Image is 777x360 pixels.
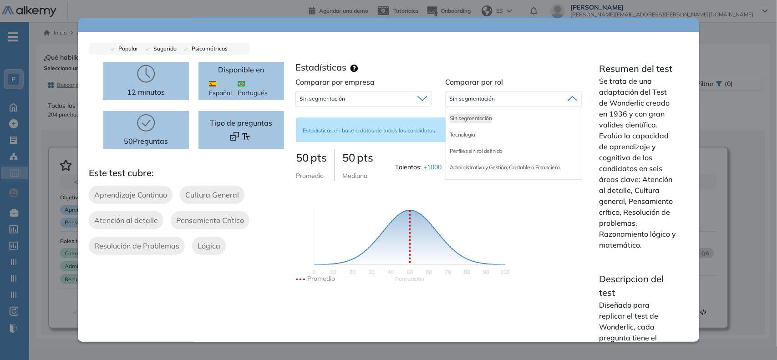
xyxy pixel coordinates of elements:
[450,147,503,156] li: Perfiles sin rol definido
[238,79,273,98] span: Portugués
[599,272,678,299] p: Descripcion del test
[295,77,375,86] span: Comparar por empresa
[500,269,510,275] text: 100
[210,117,272,128] span: Tipo de preguntas
[406,269,413,275] text: 50
[94,189,167,200] span: Aprendizaje Continuo
[395,275,424,282] text: Scores
[295,62,346,73] h3: Estadísticas
[342,172,367,180] span: Mediana
[94,215,158,226] span: Atención al detalle
[303,127,435,134] span: Estadísticas en base a datos de todos los candidatos
[614,255,777,360] iframe: Chat Widget
[296,149,327,166] p: 50
[176,215,244,226] span: Pensamiento Crítico
[449,95,495,102] span: Sin segmentación
[312,269,315,275] text: 0
[185,189,239,200] span: Cultura General
[450,130,475,139] li: Tecnología
[349,269,355,275] text: 20
[395,162,443,172] span: Talentos :
[115,45,138,52] span: Popular
[445,77,503,86] span: Comparar por rol
[127,86,165,97] p: 12 minutos
[209,81,216,86] img: ESP
[450,114,492,123] li: Sin segmentación
[445,269,451,275] text: 70
[296,172,324,180] span: Promedio
[188,45,228,52] span: Psicométricas
[368,269,375,275] text: 30
[599,76,678,250] p: Se trata de una adaptación del Test de Wonderlic creado en 1936 y con gran valides científica. Ev...
[300,95,345,102] span: Sin segmentación
[483,269,489,275] text: 90
[209,79,238,98] span: Español
[218,64,264,75] p: Disponible en
[89,167,289,178] h3: Este test cubre:
[307,274,335,283] text: Promedio
[198,240,220,251] span: Lógica
[230,132,239,141] img: Format test logo
[310,151,327,164] span: pts
[426,269,432,275] text: 60
[423,163,442,171] span: +1000
[357,151,373,164] span: pts
[242,132,250,141] img: Format test logo
[387,269,394,275] text: 40
[94,240,179,251] span: Resolución de Problemas
[238,81,245,86] img: BRA
[124,136,168,147] p: 50 Preguntas
[614,255,777,360] div: Widget de chat
[330,269,336,275] text: 10
[599,62,678,76] p: Resumen del test
[464,269,470,275] text: 80
[150,45,177,52] span: Sugerido
[450,163,560,172] li: Administrativo y Gestión, Contable o Financiero
[342,149,373,166] p: 50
